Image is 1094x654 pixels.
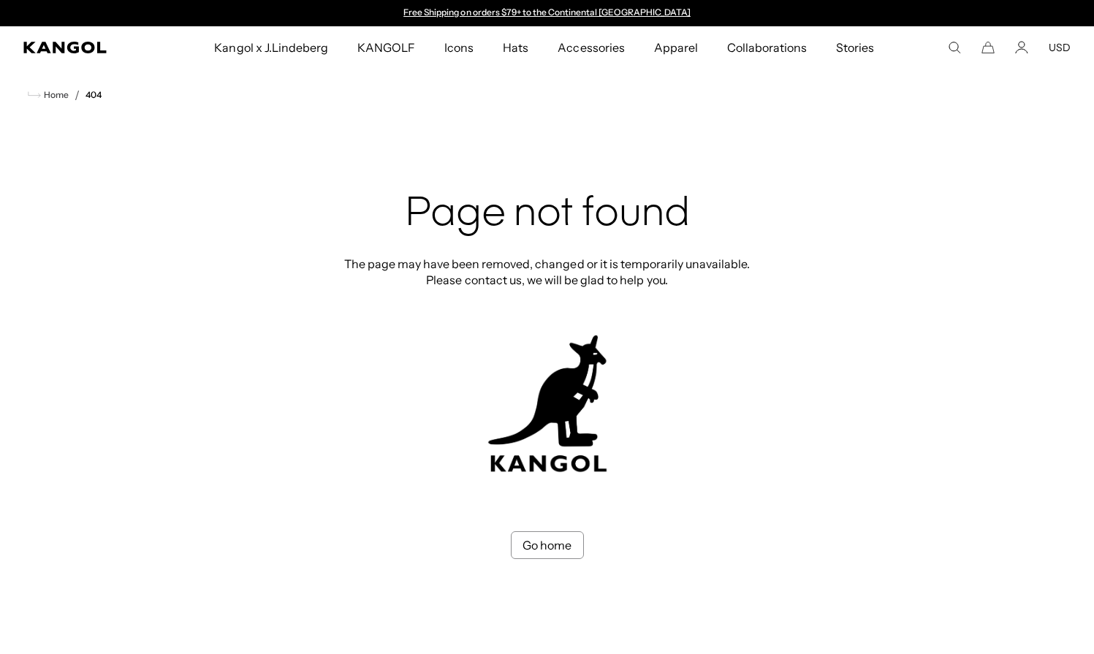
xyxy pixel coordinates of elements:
[1049,41,1071,54] button: USD
[340,191,755,238] h2: Page not found
[654,26,698,69] span: Apparel
[86,90,102,100] a: 404
[397,7,698,19] slideshow-component: Announcement bar
[503,26,528,69] span: Hats
[403,7,691,18] a: Free Shipping on orders $79+ to the Continental [GEOGRAPHIC_DATA]
[397,7,698,19] div: 1 of 2
[485,335,609,473] img: kangol-404-logo.jpg
[69,86,80,104] li: /
[639,26,713,69] a: Apparel
[430,26,488,69] a: Icons
[200,26,343,69] a: Kangol x J.Lindeberg
[713,26,821,69] a: Collaborations
[343,26,430,69] a: KANGOLF
[357,26,415,69] span: KANGOLF
[397,7,698,19] div: Announcement
[340,256,755,288] p: The page may have been removed, changed or it is temporarily unavailable. Please contact us, we w...
[727,26,807,69] span: Collaborations
[948,41,961,54] summary: Search here
[28,88,69,102] a: Home
[558,26,624,69] span: Accessories
[488,26,543,69] a: Hats
[981,41,995,54] button: Cart
[23,42,141,53] a: Kangol
[821,26,889,69] a: Stories
[444,26,474,69] span: Icons
[214,26,328,69] span: Kangol x J.Lindeberg
[543,26,639,69] a: Accessories
[1015,41,1028,54] a: Account
[836,26,874,69] span: Stories
[41,90,69,100] span: Home
[511,531,584,559] a: Go home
